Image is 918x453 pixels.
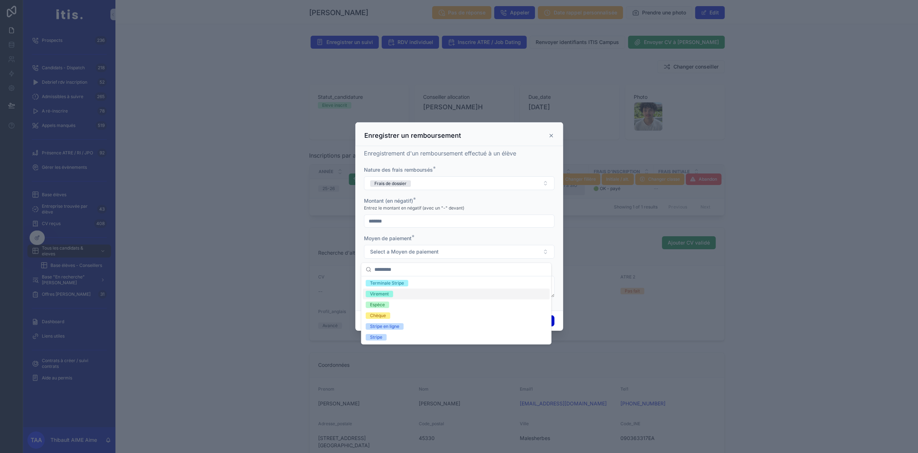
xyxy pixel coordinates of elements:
[370,334,382,340] div: Stripe
[370,248,439,255] span: Select a Moyen de paiement
[374,180,407,187] div: Frais de dossier
[370,323,399,330] div: Stripe en ligne
[370,280,404,286] div: Terminale Stripe
[364,131,461,140] h3: Enregistrer un remboursement
[364,205,464,211] span: Entrez le montant en négatif (avec un "-" devant)
[364,235,412,241] span: Moyen de paiement
[364,150,516,157] span: Enregistrement d'un remboursement effectué à un élève
[364,245,554,259] button: Select Button
[361,276,551,344] div: Suggestions
[364,198,413,204] span: Montant (en négatif)
[364,176,554,190] button: Select Button
[364,167,433,173] span: Nature des frais remboursés
[370,312,386,319] div: Chèque
[370,291,389,297] div: Virement
[370,302,385,308] div: Espèce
